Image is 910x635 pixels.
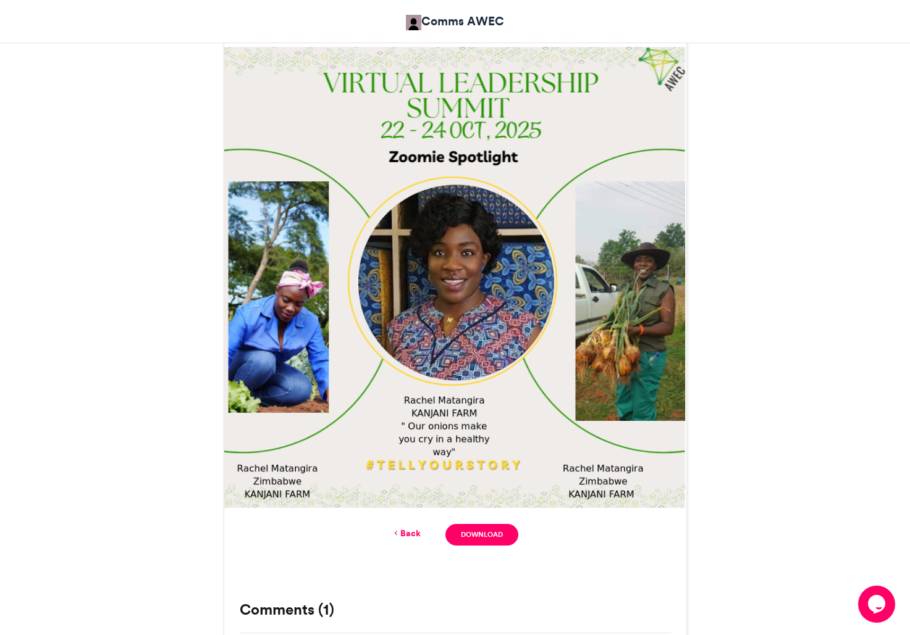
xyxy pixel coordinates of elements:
img: Comms AWEC [406,15,421,30]
a: Download [445,524,518,546]
h3: Comments (1) [240,602,671,617]
iframe: chat widget [858,586,898,623]
img: Entry download [224,47,686,508]
a: Back [392,527,421,540]
a: Comms AWEC [406,12,504,30]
